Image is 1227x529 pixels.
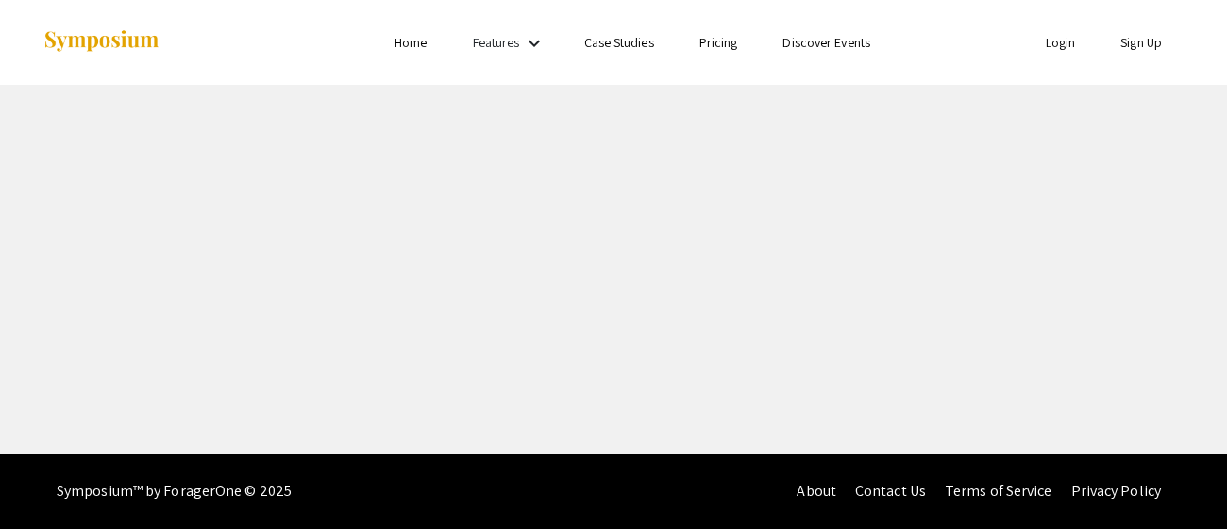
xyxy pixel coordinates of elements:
a: Pricing [699,34,738,51]
a: Case Studies [584,34,654,51]
a: Terms of Service [945,481,1052,501]
a: Discover Events [782,34,870,51]
div: Symposium™ by ForagerOne © 2025 [57,454,292,529]
a: Sign Up [1120,34,1162,51]
mat-icon: Expand Features list [523,32,546,55]
a: About [797,481,836,501]
a: Login [1046,34,1076,51]
a: Privacy Policy [1071,481,1161,501]
a: Home [395,34,427,51]
a: Contact Us [855,481,926,501]
img: Symposium by ForagerOne [42,29,160,55]
a: Features [473,34,520,51]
